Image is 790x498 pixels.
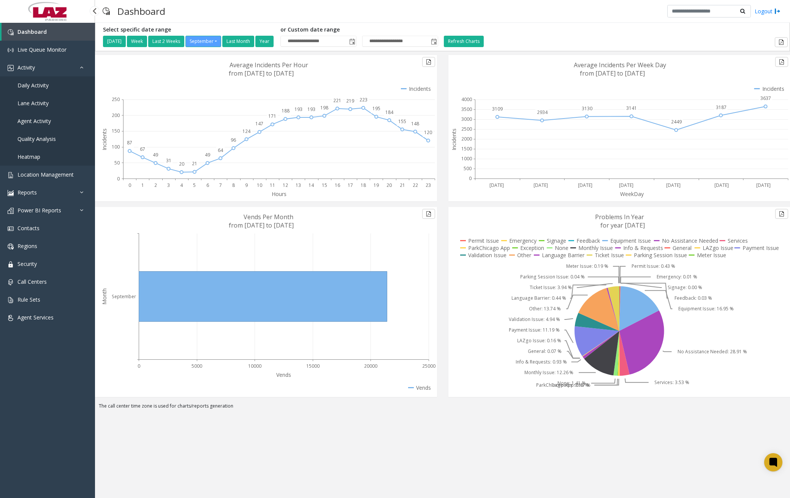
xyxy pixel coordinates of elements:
[231,137,236,143] text: 96
[8,47,14,53] img: 'icon'
[536,382,590,389] text: ParkChicago App: 0.67 %
[374,182,379,188] text: 19
[492,106,503,112] text: 3109
[671,119,682,125] text: 2449
[385,109,394,115] text: 184
[657,274,697,280] text: Emergency: 0.01 %
[244,213,293,221] text: Vends Per Month
[138,363,140,369] text: 0
[193,182,196,188] text: 5
[359,96,367,103] text: 223
[245,182,248,188] text: 9
[678,306,734,312] text: Equipment Issue: 16.95 %
[280,27,438,33] h5: or Custom date range
[461,116,472,122] text: 3000
[101,288,108,305] text: Month
[8,29,14,35] img: 'icon'
[8,243,14,250] img: 'icon'
[17,153,40,160] span: Heatmap
[17,242,37,250] span: Regions
[17,224,40,232] span: Contacts
[361,182,366,188] text: 18
[529,306,561,312] text: Other: 13.74 %
[335,182,340,188] text: 16
[153,152,158,158] text: 49
[461,126,472,132] text: 2500
[180,182,183,188] text: 4
[346,98,354,104] text: 219
[192,363,202,369] text: 5000
[8,190,14,196] img: 'icon'
[17,64,35,71] span: Activity
[205,152,210,158] text: 49
[464,165,472,172] text: 500
[426,182,431,188] text: 23
[716,104,726,111] text: 3187
[17,207,61,214] span: Power BI Reports
[206,182,209,188] text: 6
[775,57,788,67] button: Export to pdf
[678,349,747,355] text: No Assistance Needed: 28.91 %
[306,363,320,369] text: 15000
[469,175,472,182] text: 0
[461,136,472,142] text: 2000
[400,182,405,188] text: 21
[17,171,74,178] span: Location Management
[257,182,262,188] text: 10
[517,338,561,344] text: LAZgo Issue: 0.16 %
[333,97,341,104] text: 221
[230,61,308,69] text: Average Incidents Per Hour
[666,182,681,188] text: [DATE]
[674,295,712,302] text: Feedback: 0.03 %
[511,295,566,302] text: Language Barrier: 0.44 %
[114,2,169,21] h3: Dashboard
[103,2,110,21] img: pageIcon
[489,182,504,188] text: [DATE]
[17,296,40,303] span: Rule Sets
[112,128,120,134] text: 150
[422,209,435,219] button: Export to pdf
[17,278,47,285] span: Call Centers
[229,69,294,77] text: from [DATE] to [DATE]
[248,363,261,369] text: 10000
[534,182,548,188] text: [DATE]
[307,106,315,112] text: 193
[775,37,788,47] button: Export to pdf
[364,363,377,369] text: 20000
[714,182,729,188] text: [DATE]
[775,209,788,219] button: Export to pdf
[516,359,567,365] text: Info & Requests: 0.93 %
[398,118,406,125] text: 155
[255,36,274,47] button: Year
[294,106,302,112] text: 193
[424,129,432,136] text: 120
[8,208,14,214] img: 'icon'
[95,403,790,413] div: The call center time zone is used for charts/reports generation
[117,175,120,182] text: 0
[272,190,287,198] text: Hours
[17,28,47,35] span: Dashboard
[411,120,419,127] text: 148
[322,182,327,188] text: 15
[600,221,645,229] text: for year [DATE]
[8,297,14,303] img: 'icon'
[282,108,290,114] text: 188
[112,96,120,103] text: 250
[461,145,472,152] text: 1500
[450,128,458,150] text: Incidents
[668,285,702,291] text: Signage: 0.00 %
[8,261,14,267] img: 'icon'
[179,161,184,167] text: 20
[654,379,689,386] text: Services: 3.53 %
[128,182,131,188] text: 0
[595,213,644,221] text: Problems In Year
[17,135,56,142] span: Quality Analysis
[619,182,633,188] text: [DATE]
[578,182,592,188] text: [DATE]
[17,100,49,107] span: Lane Activity
[101,128,108,150] text: Incidents
[167,182,170,188] text: 3
[574,61,666,69] text: Average Incidents Per Week Day
[148,36,184,47] button: Last 2 Weeks
[127,36,147,47] button: Week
